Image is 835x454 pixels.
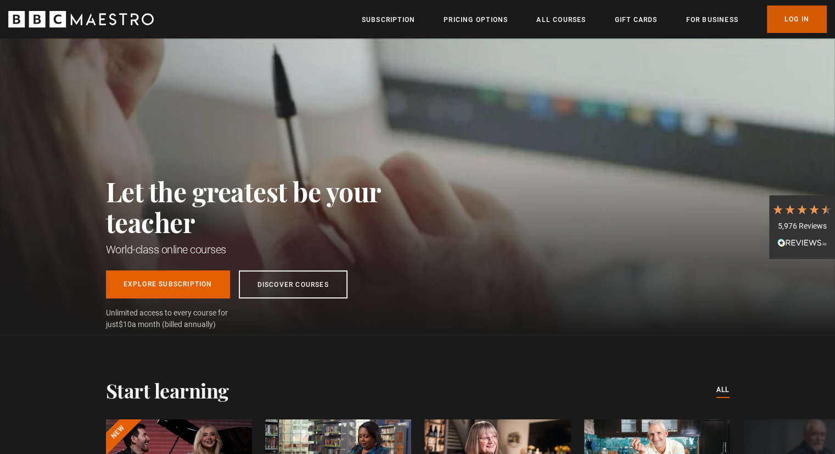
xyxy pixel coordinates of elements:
a: Discover Courses [239,270,348,298]
div: 5,976 Reviews [772,221,832,232]
span: Unlimited access to every course for just a month (billed annually) [106,307,254,330]
a: Pricing Options [444,14,508,25]
a: All [716,384,730,396]
a: Subscription [362,14,415,25]
div: 5,976 ReviewsRead All Reviews [769,195,835,259]
a: For business [686,14,738,25]
nav: Primary [362,5,827,33]
a: All Courses [536,14,586,25]
svg: BBC Maestro [8,11,154,27]
a: Log In [767,5,827,33]
h1: World-class online courses [106,242,430,257]
img: REVIEWS.io [777,239,827,246]
div: 4.7 Stars [772,203,832,215]
a: Gift Cards [614,14,657,25]
span: $10 [119,320,132,329]
a: Explore Subscription [106,270,230,298]
div: Read All Reviews [772,237,832,251]
h2: Let the greatest be your teacher [106,176,430,237]
h2: Start learning [106,379,229,402]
